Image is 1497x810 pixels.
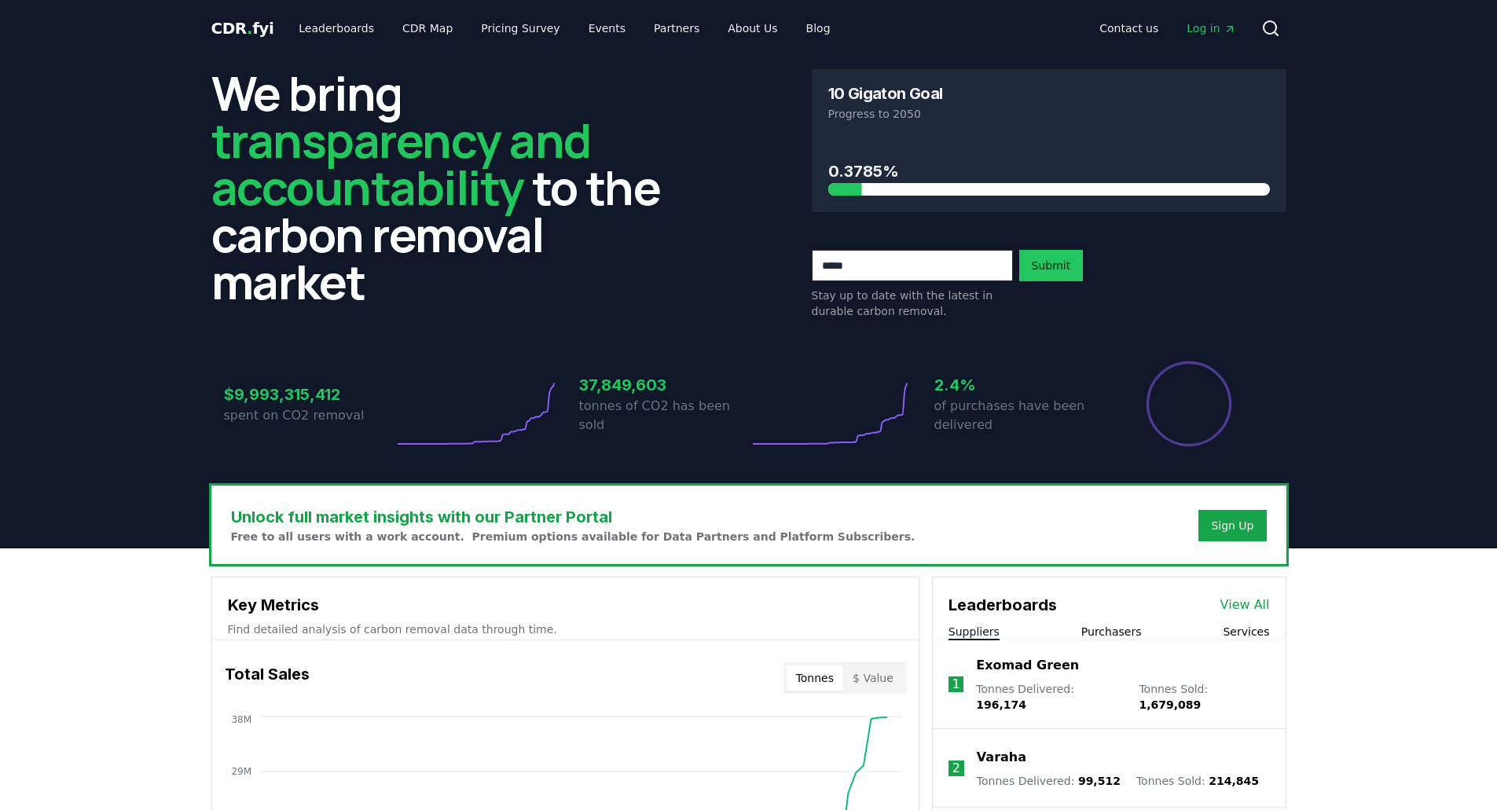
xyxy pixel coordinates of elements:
a: Varaha [977,748,1026,767]
nav: Main [286,14,842,42]
h3: Leaderboards [948,593,1057,617]
h3: 37,849,603 [579,373,749,397]
a: Contact us [1087,14,1171,42]
nav: Main [1087,14,1248,42]
h3: $9,993,315,412 [224,383,394,406]
h3: 2.4% [934,373,1104,397]
a: CDR.fyi [211,17,274,39]
a: Leaderboards [286,14,387,42]
span: CDR fyi [211,19,274,38]
span: 1,679,089 [1139,698,1201,711]
span: . [247,19,252,38]
a: Events [576,14,638,42]
p: Progress to 2050 [828,106,1270,122]
p: Tonnes Delivered : [976,681,1123,713]
h3: Key Metrics [228,593,903,617]
button: Sign Up [1198,510,1266,541]
h2: We bring to the carbon removal market [211,69,686,305]
h3: Unlock full market insights with our Partner Portal [231,505,915,529]
a: Exomad Green [976,656,1079,675]
p: Tonnes Sold : [1139,681,1269,713]
p: of purchases have been delivered [934,397,1104,434]
span: 99,512 [1078,775,1121,787]
a: Pricing Survey [468,14,572,42]
button: Services [1223,624,1269,640]
button: Submit [1019,250,1084,281]
span: 214,845 [1209,775,1259,787]
a: About Us [715,14,790,42]
p: Tonnes Sold : [1136,773,1259,789]
button: Tonnes [787,665,843,691]
p: Stay up to date with the latest in durable carbon removal. [812,288,1013,319]
p: spent on CO2 removal [224,406,394,425]
p: Tonnes Delivered : [977,773,1121,789]
p: tonnes of CO2 has been sold [579,397,749,434]
h3: 0.3785% [828,159,1270,183]
p: Find detailed analysis of carbon removal data through time. [228,621,903,637]
p: 2 [952,759,960,778]
a: Sign Up [1211,518,1253,533]
div: Percentage of sales delivered [1145,360,1233,448]
a: CDR Map [390,14,465,42]
button: $ Value [843,665,903,691]
a: View All [1220,596,1270,614]
h3: Total Sales [225,662,310,694]
h3: 10 Gigaton Goal [828,86,943,101]
button: Purchasers [1081,624,1142,640]
a: Blog [794,14,843,42]
span: transparency and accountability [211,108,591,219]
span: Log in [1187,20,1235,36]
span: 196,174 [976,698,1026,711]
p: Free to all users with a work account. Premium options available for Data Partners and Platform S... [231,529,915,544]
a: Log in [1174,14,1248,42]
p: 1 [952,675,959,694]
tspan: 29M [231,766,251,777]
a: Partners [641,14,712,42]
tspan: 38M [231,714,251,725]
button: Suppliers [948,624,1000,640]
